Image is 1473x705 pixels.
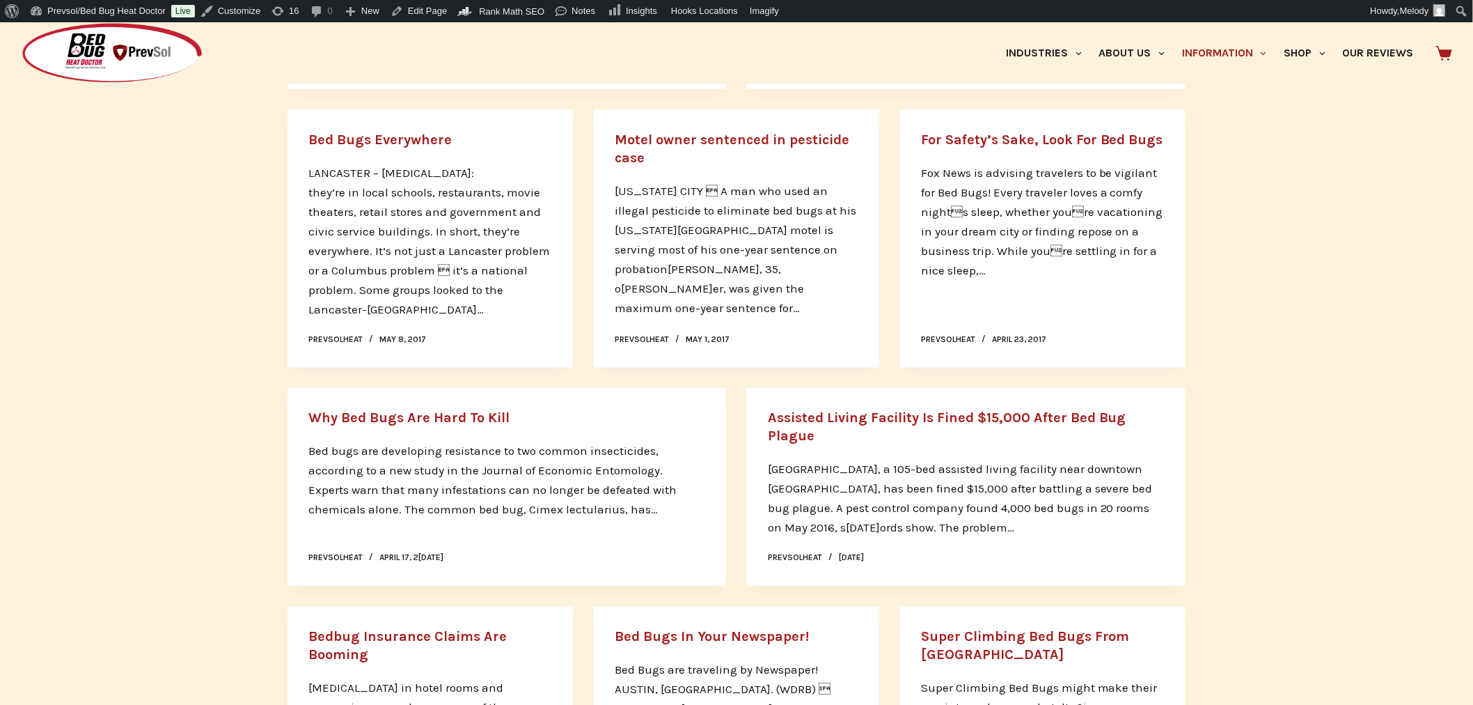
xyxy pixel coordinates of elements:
a: Shop [1275,22,1334,84]
nav: Primary [998,22,1422,84]
p: LANCASTER – [MEDICAL_DATA]: they’re in local schools, restaurants, movie theaters, retail stores ... [308,163,552,319]
a: Information [1174,22,1275,84]
time: May 8, 2017 [379,334,426,344]
a: About Us [1090,22,1173,84]
a: prevsolheat [768,553,822,563]
time: April 17, 2[DATE] [379,553,443,563]
span: Rank Math SEO [479,6,544,17]
a: prevsolheat [308,553,363,563]
button: Open LiveChat chat widget [11,6,53,47]
a: Live [171,5,195,17]
p: [US_STATE] CITY  A man who used an illegal pesticide to eliminate bed bugs at his [US_STATE][GEO... [615,181,858,318]
p: [GEOGRAPHIC_DATA], a 105-bed assisted living facility near downtown [GEOGRAPHIC_DATA], has been f... [768,460,1165,538]
a: Bed Bugs Everywhere [308,132,452,148]
p: Fox News is advising travelers to be vigilant for Bed Bugs! Every traveler loves a comfy nights ... [921,163,1165,280]
time: [DATE] [839,553,864,563]
span: Melody [1400,6,1429,16]
a: Assisted Living Facility Is Fined $15,000 After Bed Bug Plague [768,410,1126,444]
a: Bedbug Insurance Claims Are Booming [308,629,507,663]
a: prevsolheat [308,334,363,344]
img: Prevsol/Bed Bug Heat Doctor [21,22,203,84]
a: Our Reviews [1334,22,1422,84]
a: Why Bed Bugs Are Hard To Kill [308,410,510,426]
a: Motel owner sentenced in pesticide case [615,132,849,166]
a: For Safety’s Sake, Look For Bed Bugs [921,132,1163,148]
span: Insights [626,6,657,16]
p: Bed bugs are developing resistance to two common insecticides, according to a new study in the Jo... [308,442,705,520]
a: prevsolheat [615,334,669,344]
a: Industries [998,22,1090,84]
time: April 23, 2017 [992,334,1046,344]
a: prevsolheat [921,334,975,344]
time: May 1, 2017 [686,334,730,344]
a: Super Climbing Bed Bugs From [GEOGRAPHIC_DATA] [921,629,1130,663]
a: Bed Bugs In Your Newspaper! [615,629,809,645]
